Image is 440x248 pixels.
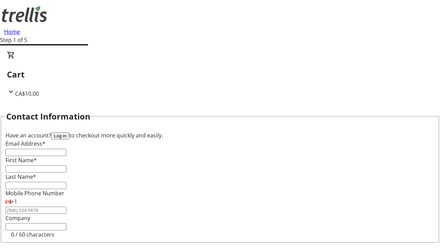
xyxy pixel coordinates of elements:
label: First Name* [5,156,37,164]
input: (506) 234-5678 [5,207,66,214]
button: Log in [51,132,69,139]
tr-character-limit: 0 / 60 characters [11,231,54,238]
label: Mobile Phone Number [5,189,64,197]
label: Last Name* [5,173,36,180]
label: Company [5,214,30,222]
div: Have an account? to checkout more quickly and easily. [5,131,434,139]
div: CartCA$10.00 [7,51,433,98]
h2: Cart [7,68,433,81]
span: CA$10.00 [15,90,39,97]
h2: Contact Information [6,110,90,123]
label: Email Address* [5,140,45,147]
